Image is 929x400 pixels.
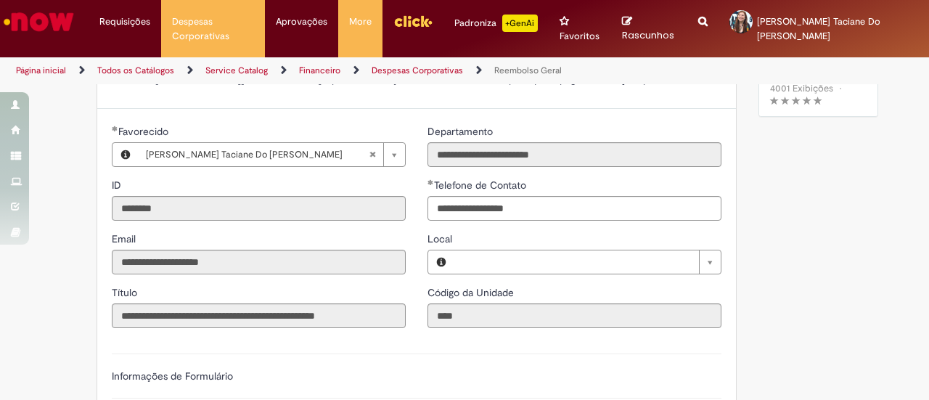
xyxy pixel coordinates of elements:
a: Limpar campo Local [454,250,721,274]
span: • [836,78,845,98]
p: +GenAi [502,15,538,32]
div: Padroniza [454,15,538,32]
input: Telefone de Contato [427,196,721,221]
span: Necessários - Favorecido [118,125,171,138]
span: 4001 Exibições [770,82,833,94]
label: Somente leitura - Título [112,285,140,300]
span: Favoritos [560,29,599,44]
span: Somente leitura - Email [112,232,139,245]
label: Somente leitura - Email [112,232,139,246]
span: [PERSON_NAME] Taciane Do [PERSON_NAME] [146,143,369,166]
ul: Trilhas de página [11,57,608,84]
label: Informações de Formulário [112,370,233,383]
span: Local [427,232,455,245]
a: Rascunhos [622,15,676,42]
span: Obrigatório Preenchido [112,126,118,131]
input: Código da Unidade [427,303,721,328]
span: More [349,15,372,29]
a: [PERSON_NAME] Taciane Do [PERSON_NAME]Limpar campo Favorecido [139,143,405,166]
span: Aprovações [276,15,327,29]
span: Somente leitura - Departamento [427,125,496,138]
button: Local, Visualizar este registro [428,250,454,274]
input: Email [112,250,406,274]
label: Somente leitura - Código da Unidade [427,285,517,300]
a: Todos os Catálogos [97,65,174,76]
label: Somente leitura - ID [112,178,124,192]
a: Financeiro [299,65,340,76]
span: [PERSON_NAME] Taciane Do [PERSON_NAME] [757,15,880,42]
span: Somente leitura - Título [112,286,140,299]
span: Despesas Corporativas [172,15,254,44]
a: Service Catalog [205,65,268,76]
input: Departamento [427,142,721,167]
a: Reembolso Geral [494,65,562,76]
span: Obrigatório Preenchido [427,179,434,185]
button: Favorecido, Visualizar este registro Flavia Taciane Do Nascimento [112,143,139,166]
abbr: Limpar campo Favorecido [361,143,383,166]
input: Título [112,303,406,328]
a: Despesas Corporativas [372,65,463,76]
span: Telefone de Contato [434,179,529,192]
span: Somente leitura - Código da Unidade [427,286,517,299]
img: click_logo_yellow_360x200.png [393,10,433,32]
span: Rascunhos [622,28,674,42]
span: Requisições [99,15,150,29]
img: ServiceNow [1,7,76,36]
input: ID [112,196,406,221]
a: Página inicial [16,65,66,76]
label: Somente leitura - Departamento [427,124,496,139]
